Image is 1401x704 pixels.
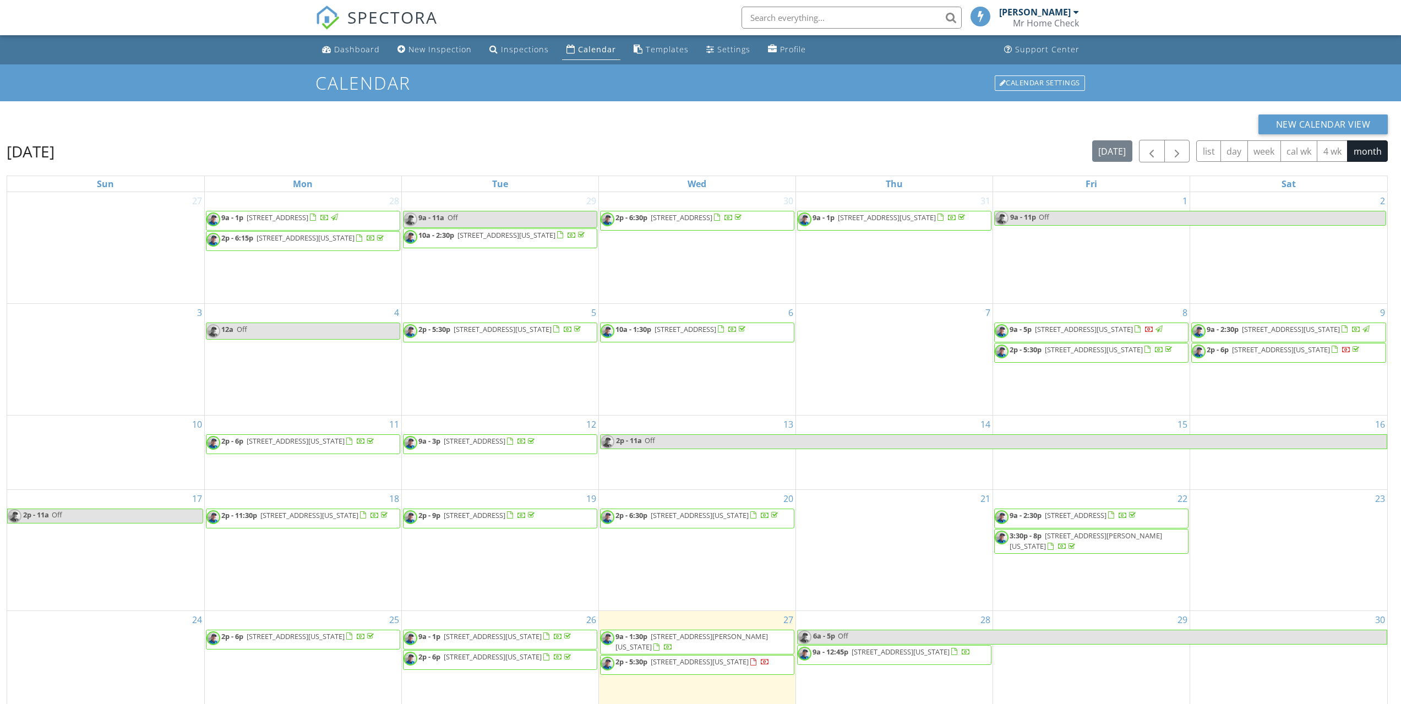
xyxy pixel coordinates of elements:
[260,510,358,520] span: [STREET_ADDRESS][US_STATE]
[401,489,598,610] td: Go to August 19, 2025
[1180,192,1190,210] a: Go to August 1, 2025
[204,192,401,303] td: Go to July 28, 2025
[404,212,417,226] img: ian1.jpg
[1378,192,1387,210] a: Go to August 2, 2025
[600,655,794,675] a: 2p - 5:30p [STREET_ADDRESS][US_STATE]
[95,176,116,192] a: Sunday
[334,44,380,54] div: Dashboard
[983,304,993,321] a: Go to August 7, 2025
[601,657,614,670] img: ian1.jpg
[1139,140,1165,162] button: Previous month
[418,652,573,662] a: 2p - 6p [STREET_ADDRESS][US_STATE]
[786,304,795,321] a: Go to August 6, 2025
[1207,324,1371,334] a: 9a - 2:30p [STREET_ADDRESS][US_STATE]
[221,233,386,243] a: 2p - 6:15p [STREET_ADDRESS][US_STATE]
[221,510,257,520] span: 2p - 11:30p
[1190,303,1387,415] td: Go to August 9, 2025
[993,192,1190,303] td: Go to August 1, 2025
[601,435,614,449] img: ian1.jpg
[1010,531,1162,551] a: 3:30p - 8p [STREET_ADDRESS][PERSON_NAME][US_STATE]
[1192,345,1206,358] img: ian1.jpg
[1010,345,1174,354] a: 2p - 5:30p [STREET_ADDRESS][US_STATE]
[584,416,598,433] a: Go to August 12, 2025
[1191,323,1386,342] a: 9a - 2:30p [STREET_ADDRESS][US_STATE]
[206,233,220,247] img: ian1.jpg
[600,211,794,231] a: 2p - 6:30p [STREET_ADDRESS]
[589,304,598,321] a: Go to August 5, 2025
[501,44,549,54] div: Inspections
[978,611,993,629] a: Go to August 28, 2025
[8,509,21,523] img: ian1.jpg
[978,490,993,507] a: Go to August 21, 2025
[995,531,1008,544] img: ian1.jpg
[702,40,755,60] a: Settings
[444,631,542,641] span: [STREET_ADDRESS][US_STATE]
[404,652,417,665] img: ian1.jpg
[993,415,1190,489] td: Go to August 15, 2025
[403,228,597,248] a: 10a - 2:30p [STREET_ADDRESS][US_STATE]
[206,436,220,450] img: ian1.jpg
[798,212,811,226] img: ian1.jpg
[1279,176,1298,192] a: Saturday
[994,74,1086,92] a: Calendar Settings
[598,415,795,489] td: Go to August 13, 2025
[994,509,1189,528] a: 9a - 2:30p [STREET_ADDRESS]
[615,324,748,334] a: 10a - 1:30p [STREET_ADDRESS]
[448,212,458,222] span: Off
[408,44,472,54] div: New Inspection
[401,303,598,415] td: Go to August 5, 2025
[206,509,400,528] a: 2p - 11:30p [STREET_ADDRESS][US_STATE]
[257,233,355,243] span: [STREET_ADDRESS][US_STATE]
[418,230,454,240] span: 10a - 2:30p
[418,324,583,334] a: 2p - 5:30p [STREET_ADDRESS][US_STATE]
[237,324,247,334] span: Off
[221,631,243,641] span: 2p - 6p
[387,416,401,433] a: Go to August 11, 2025
[418,631,440,641] span: 9a - 1p
[1000,40,1084,60] a: Support Center
[7,140,54,162] h2: [DATE]
[7,192,204,303] td: Go to July 27, 2025
[444,510,505,520] span: [STREET_ADDRESS]
[221,436,376,446] a: 2p - 6p [STREET_ADDRESS][US_STATE]
[444,652,542,662] span: [STREET_ADDRESS][US_STATE]
[995,75,1085,91] div: Calendar Settings
[813,212,967,222] a: 9a - 1p [STREET_ADDRESS][US_STATE]
[387,611,401,629] a: Go to August 25, 2025
[1190,415,1387,489] td: Go to August 16, 2025
[418,324,450,334] span: 2p - 5:30p
[403,323,597,342] a: 2p - 5:30p [STREET_ADDRESS][US_STATE]
[418,631,573,641] a: 9a - 1p [STREET_ADDRESS][US_STATE]
[813,647,971,657] a: 9a - 12:45p [STREET_ADDRESS][US_STATE]
[190,416,204,433] a: Go to August 10, 2025
[995,510,1008,524] img: ian1.jpg
[852,647,950,657] span: [STREET_ADDRESS][US_STATE]
[1247,140,1281,162] button: week
[615,510,780,520] a: 2p - 6:30p [STREET_ADDRESS][US_STATE]
[403,434,597,454] a: 9a - 3p [STREET_ADDRESS]
[221,212,243,222] span: 9a - 1p
[1207,345,1361,354] a: 2p - 6p [STREET_ADDRESS][US_STATE]
[600,630,794,654] a: 9a - 1:30p [STREET_ADDRESS][PERSON_NAME][US_STATE]
[796,489,993,610] td: Go to August 21, 2025
[23,509,50,523] span: 2p - 11a
[247,212,308,222] span: [STREET_ADDRESS]
[1373,490,1387,507] a: Go to August 23, 2025
[685,176,708,192] a: Wednesday
[1175,416,1190,433] a: Go to August 15, 2025
[1010,510,1042,520] span: 9a - 2:30p
[993,303,1190,415] td: Go to August 8, 2025
[387,192,401,210] a: Go to July 28, 2025
[1207,324,1239,334] span: 9a - 2:30p
[315,73,1086,92] h1: Calendar
[1196,140,1221,162] button: list
[600,323,794,342] a: 10a - 1:30p [STREET_ADDRESS]
[1092,140,1132,162] button: [DATE]
[1010,510,1138,520] a: 9a - 2:30p [STREET_ADDRESS]
[347,6,438,29] span: SPECTORA
[221,436,243,446] span: 2p - 6p
[1347,140,1388,162] button: month
[401,192,598,303] td: Go to July 29, 2025
[813,647,848,657] span: 9a - 12:45p
[838,631,848,641] span: Off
